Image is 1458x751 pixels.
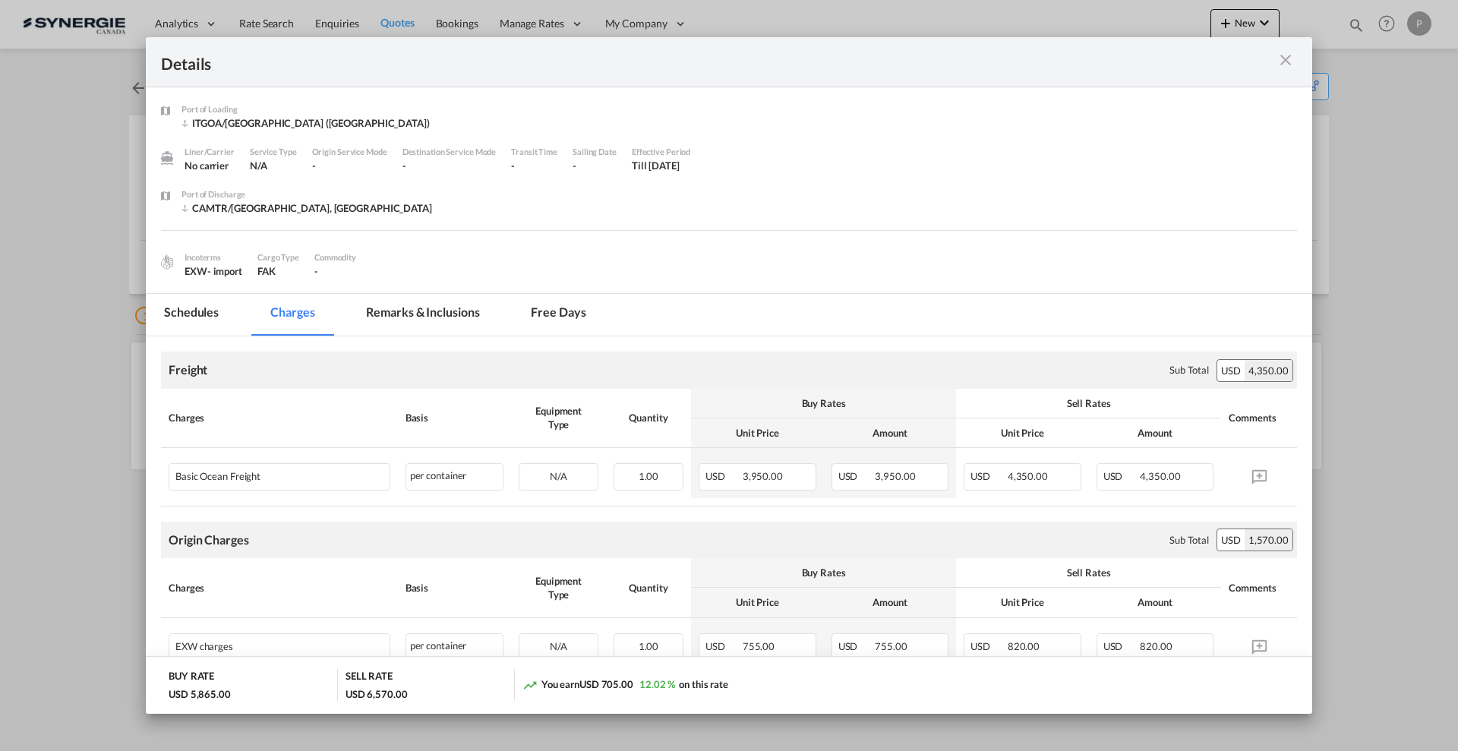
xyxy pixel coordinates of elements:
[185,251,242,264] div: Incoterms
[207,264,242,278] div: - import
[169,532,249,548] div: Origin Charges
[314,251,356,264] div: Commodity
[175,464,331,482] div: Basic Ocean Freight
[691,588,824,617] th: Unit Price
[1217,529,1245,551] div: USD
[632,145,690,159] div: Effective Period
[181,201,432,215] div: CAMTR/Montreal, QC
[970,470,1005,482] span: USD
[1221,389,1297,448] th: Comments
[257,251,299,264] div: Cargo Type
[550,640,567,652] span: N/A
[614,411,683,424] div: Quantity
[956,588,1089,617] th: Unit Price
[573,145,617,159] div: Sailing Date
[964,566,1213,579] div: Sell Rates
[1008,640,1040,652] span: 820.00
[1217,360,1245,381] div: USD
[406,633,504,661] div: per container
[838,640,873,652] span: USD
[614,581,683,595] div: Quantity
[699,566,948,579] div: Buy Rates
[705,470,740,482] span: USD
[348,294,497,336] md-tab-item: Remarks & Inclusions
[252,294,333,336] md-tab-item: Charges
[250,159,267,172] span: N/A
[970,640,1005,652] span: USD
[314,265,318,277] span: -
[824,588,957,617] th: Amount
[705,640,740,652] span: USD
[522,677,728,693] div: You earn on this rate
[175,634,331,652] div: EXW charges
[406,411,504,424] div: Basis
[824,418,957,448] th: Amount
[312,145,387,159] div: Origin Service Mode
[519,574,598,601] div: Equipment Type
[838,470,873,482] span: USD
[161,52,1183,71] div: Details
[312,159,387,172] div: -
[956,418,1089,448] th: Unit Price
[1277,51,1295,69] md-icon: icon-close m-3 fg-AAA8AD cursor
[1169,533,1209,547] div: Sub Total
[406,581,504,595] div: Basis
[169,411,390,424] div: Charges
[250,145,297,159] div: Service Type
[169,361,207,378] div: Freight
[519,404,598,431] div: Equipment Type
[522,677,538,693] md-icon: icon-trending-up
[181,116,430,130] div: ITGOA/Genova (Genoa)
[743,640,775,652] span: 755.00
[185,264,242,278] div: EXW
[1089,418,1222,448] th: Amount
[964,396,1213,410] div: Sell Rates
[511,145,557,159] div: Transit Time
[639,678,675,690] span: 12.02 %
[550,470,567,482] span: N/A
[146,294,237,336] md-tab-item: Schedules
[1140,470,1180,482] span: 4,350.00
[691,418,824,448] th: Unit Price
[346,687,408,701] div: USD 6,570.00
[146,294,620,336] md-pagination-wrapper: Use the left and right arrow keys to navigate between tabs
[159,254,175,270] img: cargo.png
[169,687,231,701] div: USD 5,865.00
[185,145,235,159] div: Liner/Carrier
[181,103,430,116] div: Port of Loading
[1140,640,1172,652] span: 820.00
[1245,360,1292,381] div: 4,350.00
[579,678,633,690] span: USD 705.00
[1089,588,1222,617] th: Amount
[573,159,617,172] div: -
[169,581,390,595] div: Charges
[632,159,680,172] div: Till 6 Sep 2025
[1169,363,1209,377] div: Sub Total
[1103,640,1138,652] span: USD
[743,470,783,482] span: 3,950.00
[402,159,497,172] div: -
[1245,529,1292,551] div: 1,570.00
[875,470,915,482] span: 3,950.00
[402,145,497,159] div: Destination Service Mode
[185,159,235,172] div: No carrier
[1103,470,1138,482] span: USD
[146,37,1312,713] md-dialog: Port of Loading ...
[511,159,557,172] div: -
[875,640,907,652] span: 755.00
[1008,470,1048,482] span: 4,350.00
[639,640,659,652] span: 1.00
[513,294,604,336] md-tab-item: Free days
[181,188,432,201] div: Port of Discharge
[346,669,393,686] div: SELL RATE
[699,396,948,410] div: Buy Rates
[169,669,214,686] div: BUY RATE
[257,264,299,278] div: FAK
[639,470,659,482] span: 1.00
[406,463,504,491] div: per container
[1221,558,1297,617] th: Comments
